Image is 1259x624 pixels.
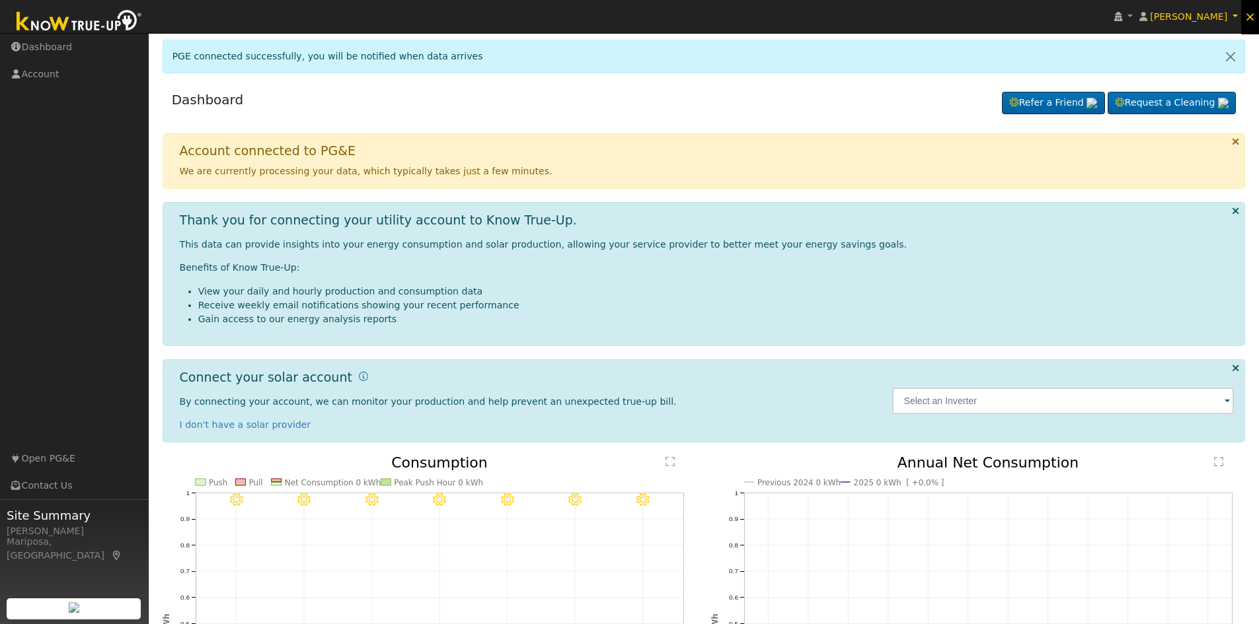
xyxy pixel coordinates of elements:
[729,568,738,575] text: 0.7
[729,515,738,522] text: 0.9
[69,602,79,613] img: retrieve
[198,285,1235,298] li: View your daily and hourly production and consumption data
[297,493,311,506] i: 8/11 - Clear
[734,489,738,497] text: 1
[180,239,907,250] span: This data can provide insights into your energy consumption and solar production, allowing your s...
[394,478,483,487] text: Peak Push Hour 0 kWh
[1150,11,1227,22] span: [PERSON_NAME]
[365,493,379,506] i: 8/12 - Clear
[229,493,243,506] i: 8/10 - Clear
[1244,9,1256,24] span: ×
[10,7,149,37] img: Know True-Up
[163,40,1246,73] div: PGE connected successfully, you will be notified when data arrives
[180,515,190,522] text: 0.9
[1108,92,1236,114] a: Request a Cleaning
[897,454,1079,471] text: Annual Net Consumption
[729,594,738,601] text: 0.6
[209,478,227,487] text: Push
[180,370,352,385] h1: Connect your solar account
[568,493,582,506] i: 8/15 - Clear
[180,541,190,549] text: 0.8
[198,312,1235,326] li: Gain access to our energy analysis reports
[1087,98,1097,108] img: retrieve
[180,594,190,601] text: 0.6
[501,493,514,506] i: 8/14 - Clear
[7,524,141,538] div: [PERSON_NAME]
[284,478,381,487] text: Net Consumption 0 kWh
[1218,98,1229,108] img: retrieve
[1002,92,1105,114] a: Refer a Friend
[666,456,675,467] text: 
[198,298,1235,312] li: Receive weekly email notifications showing your recent performance
[1217,40,1244,73] a: Close
[892,388,1235,414] input: Select an Inverter
[7,506,141,524] span: Site Summary
[853,478,944,487] text: 2025 0 kWh [ +0.0% ]
[180,568,190,575] text: 0.7
[180,261,1235,275] p: Benefits of Know True-Up:
[757,478,841,487] text: Previous 2024 0 kWh
[433,493,446,506] i: 8/13 - Clear
[180,166,553,176] span: We are currently processing your data, which typically takes just a few minutes.
[180,213,577,228] h1: Thank you for connecting your utility account to Know True-Up.
[636,493,650,506] i: 8/16 - Clear
[1214,456,1223,467] text: 
[248,478,262,487] text: Pull
[186,489,190,497] text: 1
[180,396,677,407] span: By connecting your account, we can monitor your production and help prevent an unexpected true-up...
[180,419,311,430] a: I don't have a solar provider
[729,541,738,549] text: 0.8
[172,92,244,108] a: Dashboard
[180,143,356,158] h1: Account connected to PG&E
[111,550,123,561] a: Map
[391,454,488,471] text: Consumption
[7,535,141,563] div: Mariposa, [GEOGRAPHIC_DATA]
